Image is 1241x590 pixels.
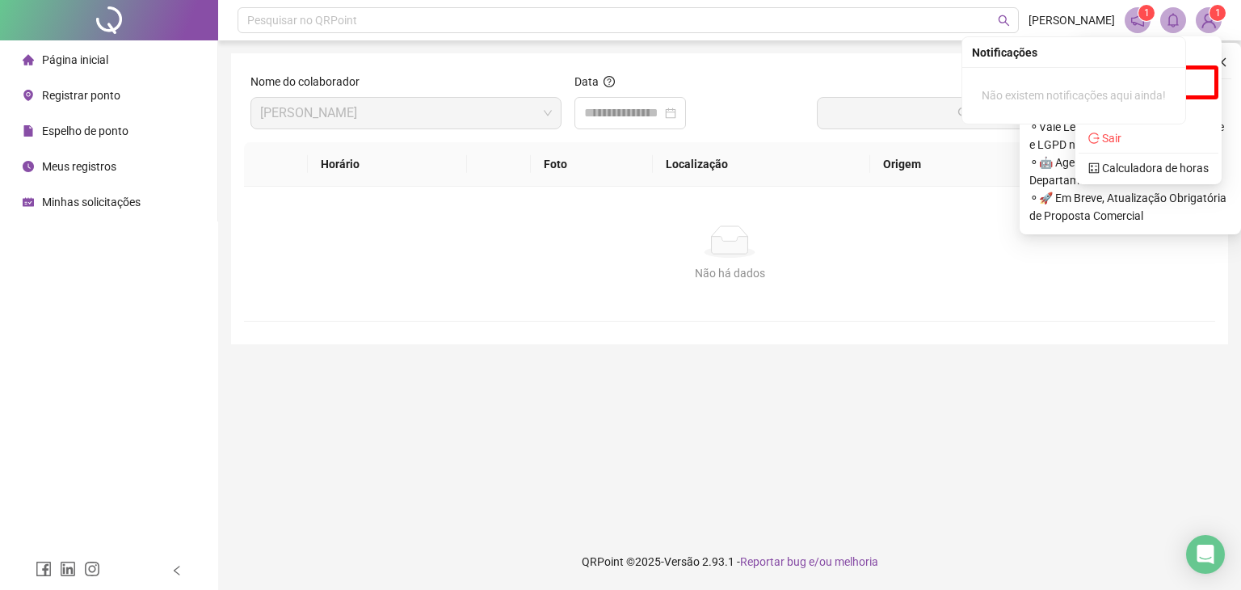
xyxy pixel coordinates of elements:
[972,44,1176,61] div: Notificações
[42,53,108,66] span: Página inicial
[42,160,116,173] span: Meus registros
[171,565,183,576] span: left
[1166,13,1180,27] span: bell
[260,98,552,129] span: WENDEL HENRIQUE VIEIRA LIMA
[218,533,1241,590] footer: QRPoint © 2025 - 2.93.1 -
[998,15,1010,27] span: search
[1029,11,1115,29] span: [PERSON_NAME]
[740,555,878,568] span: Reportar bug e/ou melhoria
[653,142,870,187] th: Localização
[23,90,34,101] span: environment
[84,561,100,577] span: instagram
[1215,7,1221,19] span: 1
[1029,118,1231,154] span: ⚬ Vale Lembrar: Política de Privacidade e LGPD na QRPoint
[531,142,653,187] th: Foto
[1138,5,1155,21] sup: 1
[23,54,34,65] span: home
[1197,8,1221,32] img: 95282
[1088,133,1100,144] span: logout
[42,124,128,137] span: Espelho de ponto
[23,196,34,208] span: schedule
[604,76,615,87] span: question-circle
[42,196,141,209] span: Minhas solicitações
[308,142,467,187] th: Horário
[263,264,1196,282] div: Não há dados
[870,142,1028,187] th: Origem
[982,89,1166,102] span: Não existem notificações aqui ainda!
[1144,7,1150,19] span: 1
[42,89,120,102] span: Registrar ponto
[1029,189,1231,225] span: ⚬ 🚀 Em Breve, Atualização Obrigatória de Proposta Comercial
[1029,154,1231,189] span: ⚬ 🤖 Agente QR: sua IA no Departamento Pessoal
[817,97,1209,129] button: Buscar registros
[574,75,599,88] span: Data
[664,555,700,568] span: Versão
[1216,57,1227,68] span: close
[1088,162,1209,175] a: calculator Calculadora de horas
[1186,535,1225,574] div: Open Intercom Messenger
[23,125,34,137] span: file
[60,561,76,577] span: linkedin
[23,161,34,172] span: clock-circle
[250,73,370,91] label: Nome do colaborador
[36,561,52,577] span: facebook
[1130,13,1145,27] span: notification
[1209,5,1226,21] sup: Atualize o seu contato no menu Meus Dados
[1102,132,1121,145] span: Sair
